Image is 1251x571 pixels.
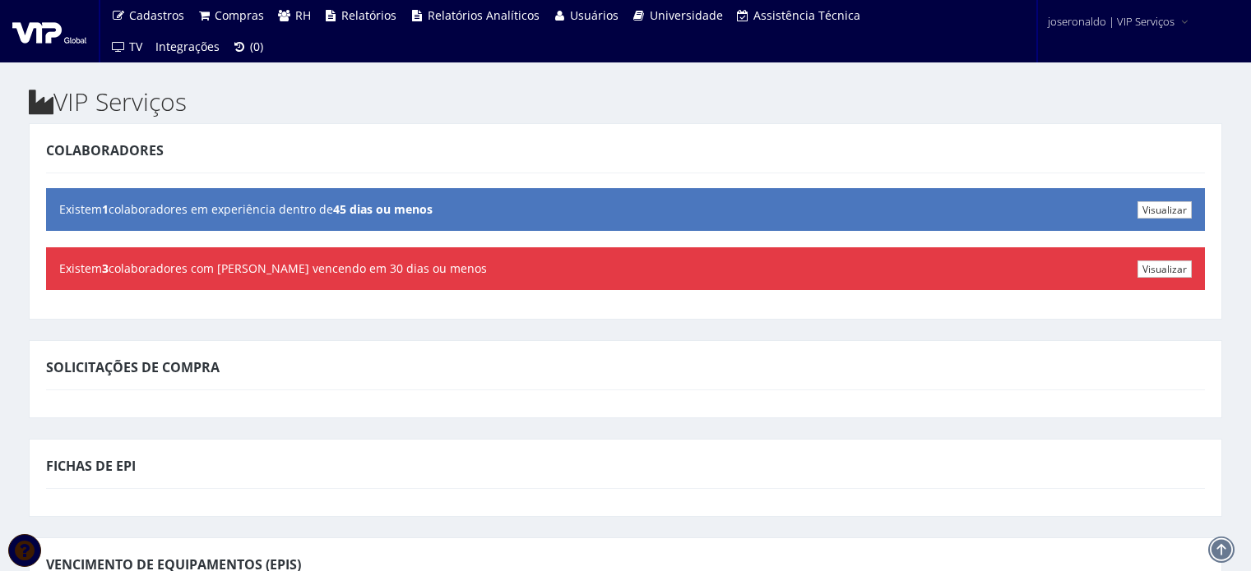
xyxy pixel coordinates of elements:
span: Universidade [650,7,723,23]
a: TV [104,31,149,62]
span: Assistência Técnica [753,7,860,23]
a: (0) [226,31,271,62]
span: Compras [215,7,264,23]
span: Relatórios Analíticos [428,7,540,23]
span: Colaboradores [46,141,164,159]
span: Relatórios [341,7,396,23]
a: Visualizar [1137,201,1192,219]
a: Visualizar [1137,260,1192,278]
span: Usuários [570,7,619,23]
span: (0) [250,39,263,54]
b: 3 [102,260,109,276]
h2: VIP Serviços [29,88,1222,115]
span: Cadastros [129,7,184,23]
a: Integrações [149,31,226,62]
div: Existem colaboradores com [PERSON_NAME] vencendo em 30 dias ou menos [46,247,1205,290]
div: Existem colaboradores em experiência dentro de [46,188,1205,231]
span: joseronaldo | VIP Serviços [1048,13,1175,30]
span: TV [129,39,142,54]
b: 45 dias ou menos [333,201,433,217]
span: Fichas de EPI [46,457,136,475]
span: RH [295,7,311,23]
span: Integrações [155,39,220,54]
span: Solicitações de Compra [46,358,220,376]
b: 1 [102,201,109,217]
img: logo [12,19,86,44]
